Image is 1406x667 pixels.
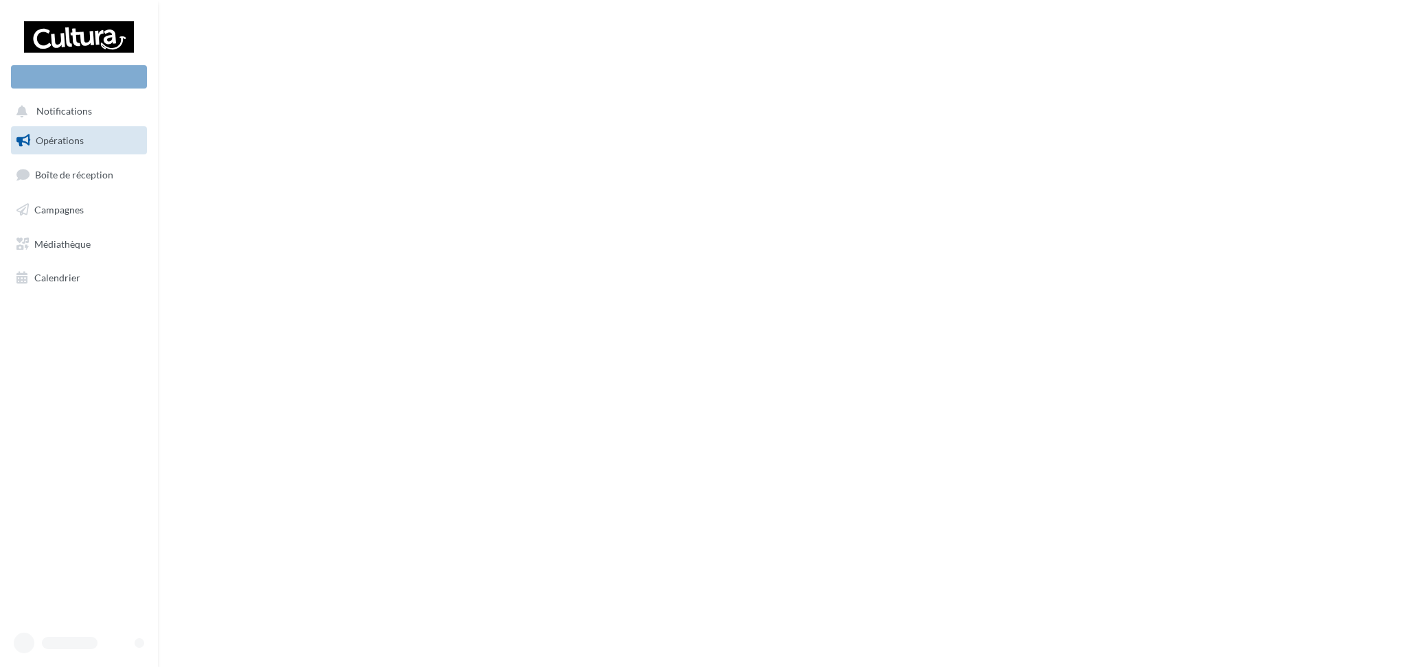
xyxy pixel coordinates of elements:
div: Nouvelle campagne [11,65,147,89]
span: Campagnes [34,204,84,215]
span: Notifications [36,106,92,117]
a: Boîte de réception [8,160,150,189]
a: Médiathèque [8,230,150,259]
span: Boîte de réception [35,169,113,180]
span: Calendrier [34,272,80,283]
a: Campagnes [8,196,150,224]
span: Médiathèque [34,237,91,249]
a: Calendrier [8,264,150,292]
a: Opérations [8,126,150,155]
span: Opérations [36,134,84,146]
